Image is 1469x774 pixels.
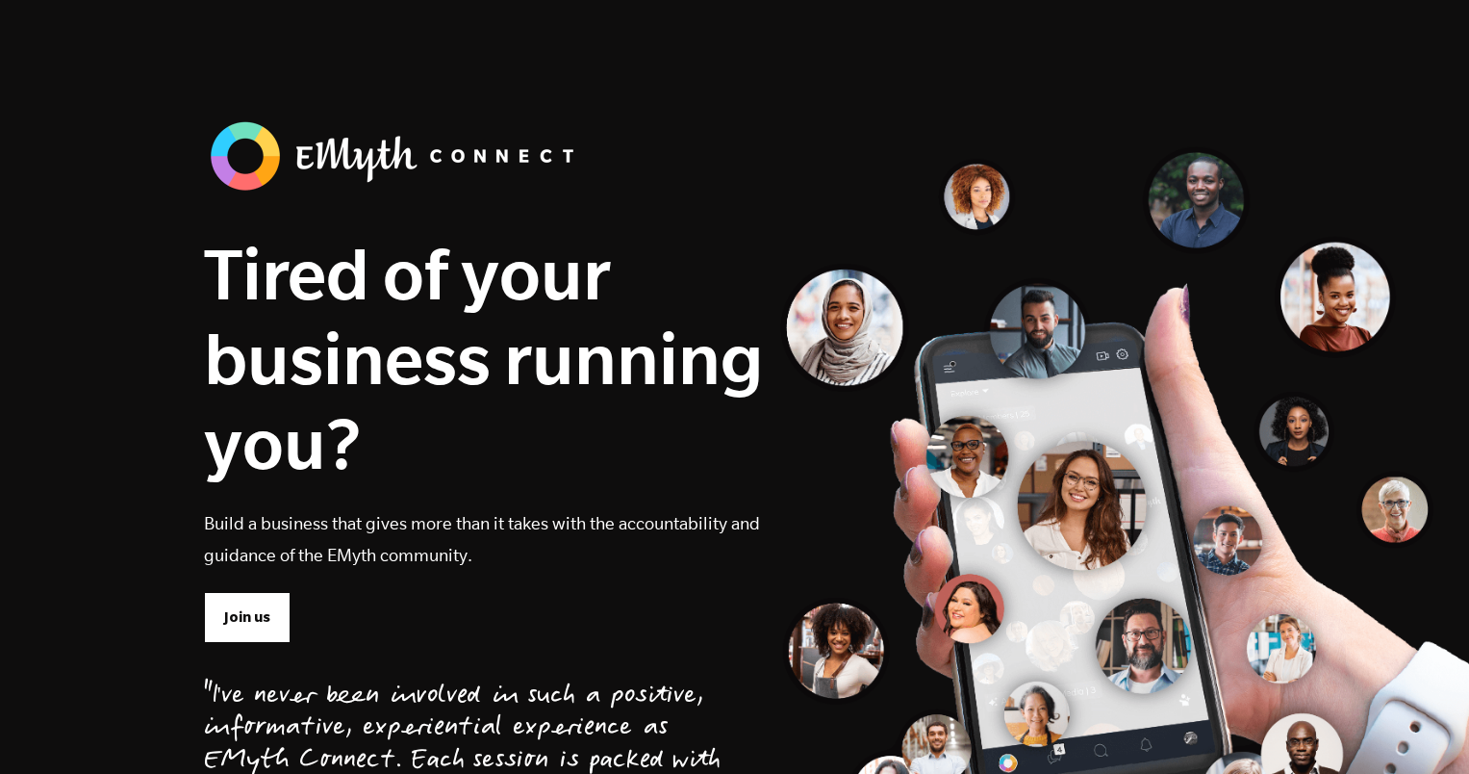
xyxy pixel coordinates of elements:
h1: Tired of your business running you? [204,231,764,485]
img: banner_logo [204,116,589,196]
iframe: Chat Widget [1373,682,1469,774]
p: Build a business that gives more than it takes with the accountability and guidance of the EMyth ... [204,507,764,571]
span: Join us [224,606,270,628]
a: Join us [204,592,291,642]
